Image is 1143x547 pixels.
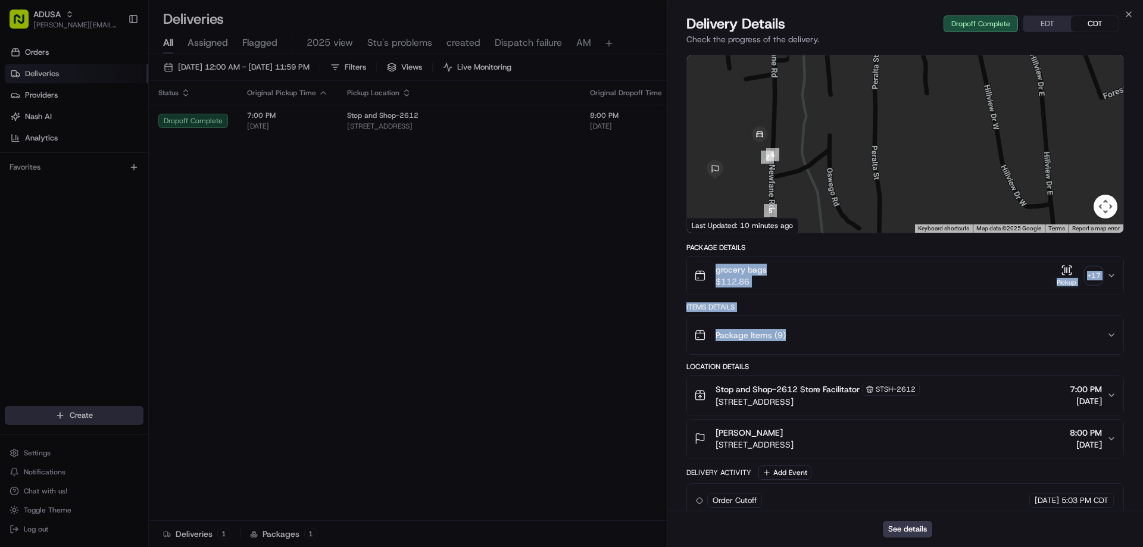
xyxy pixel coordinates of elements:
span: 7:00 PM [1070,383,1102,395]
button: Stop and Shop-2612 Store FacilitatorSTSH-2612[STREET_ADDRESS]7:00 PM[DATE] [687,376,1123,415]
button: CDT [1071,16,1119,32]
a: Terms [1048,225,1065,232]
button: grocery bags$112.86Pickup+17 [687,257,1123,295]
div: Location Details [686,362,1124,371]
img: Google [690,217,729,233]
span: [PERSON_NAME] [716,427,783,439]
p: Welcome 👋 [12,48,217,67]
span: [STREET_ADDRESS] [716,396,920,408]
span: [STREET_ADDRESS] [716,439,794,451]
span: 8:00 PM [1070,427,1102,439]
button: Keyboard shortcuts [918,224,969,233]
span: grocery bags [716,264,767,276]
div: 5 [764,204,777,217]
div: Pickup [1053,277,1080,287]
a: Open this area in Google Maps (opens a new window) [690,217,729,233]
button: Pickup [1053,264,1080,287]
div: Items Details [686,302,1124,312]
button: Pickup+17 [1053,264,1102,287]
div: Package Details [686,243,1124,252]
div: We're available if you need us! [40,126,151,135]
button: Add Event [758,465,811,480]
div: 6 [766,148,779,161]
span: API Documentation [113,173,191,185]
span: [DATE] [1070,395,1102,407]
span: Delivery Details [686,14,785,33]
span: [DATE] [1070,439,1102,451]
a: 💻API Documentation [96,168,196,189]
button: EDT [1023,16,1071,32]
div: Delivery Activity [686,468,751,477]
button: Start new chat [202,117,217,132]
a: 📗Knowledge Base [7,168,96,189]
div: Last Updated: 10 minutes ago [687,218,798,233]
span: Map data ©2025 Google [976,225,1041,232]
span: STSH-2612 [876,385,916,394]
button: [PERSON_NAME][STREET_ADDRESS]8:00 PM[DATE] [687,420,1123,458]
span: Package Items ( 9 ) [716,329,786,341]
input: Clear [31,77,196,89]
p: Check the progress of the delivery. [686,33,1124,45]
span: Stop and Shop-2612 Store Facilitator [716,383,860,395]
a: Report a map error [1072,225,1120,232]
button: Package Items (9) [687,316,1123,354]
span: Knowledge Base [24,173,91,185]
a: Powered byPylon [84,201,144,211]
div: + 17 [1085,267,1102,284]
span: Order Cutoff [713,495,757,506]
span: [DATE] [1035,495,1059,506]
button: See details [883,521,932,537]
span: 5:03 PM CDT [1061,495,1108,506]
div: Start new chat [40,114,195,126]
img: 1736555255976-a54dd68f-1ca7-489b-9aae-adbdc363a1c4 [12,114,33,135]
div: 📗 [12,174,21,183]
div: 7 [761,151,774,164]
span: Pylon [118,202,144,211]
img: Nash [12,12,36,36]
button: Map camera controls [1094,195,1117,218]
div: 💻 [101,174,110,183]
span: $112.86 [716,276,767,287]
